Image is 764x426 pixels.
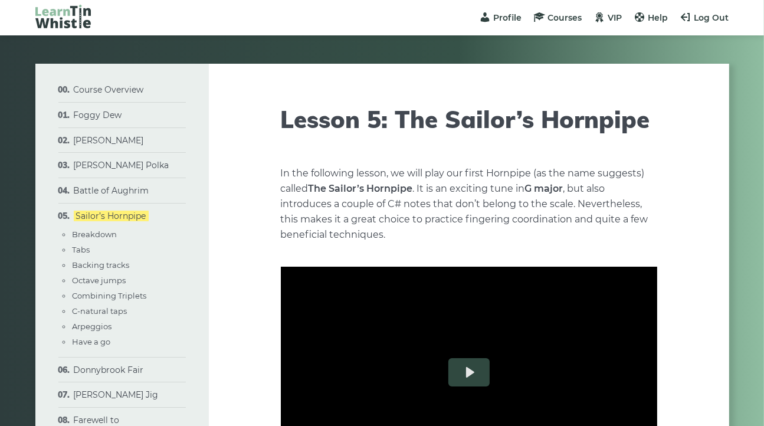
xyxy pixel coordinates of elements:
[74,160,169,171] a: [PERSON_NAME] Polka
[634,12,668,23] a: Help
[281,166,657,243] p: In the following lesson, we will play our first Hornpipe (as the name suggests) called . It is an...
[480,12,522,23] a: Profile
[73,291,147,300] a: Combining Triplets
[74,185,149,196] a: Battle of Aughrim
[694,12,729,23] span: Log Out
[73,306,127,316] a: C-natural taps
[680,12,729,23] a: Log Out
[73,245,90,254] a: Tabs
[73,276,126,285] a: Octave jumps
[74,389,159,400] a: [PERSON_NAME] Jig
[74,135,144,146] a: [PERSON_NAME]
[73,230,117,239] a: Breakdown
[608,12,622,23] span: VIP
[73,337,111,346] a: Have a go
[648,12,668,23] span: Help
[594,12,622,23] a: VIP
[309,183,413,194] strong: The Sailor’s Hornpipe
[73,260,130,270] a: Backing tracks
[525,183,563,194] strong: G major
[548,12,582,23] span: Courses
[74,84,144,95] a: Course Overview
[73,322,112,331] a: Arpeggios
[534,12,582,23] a: Courses
[281,105,657,133] h1: Lesson 5: The Sailor’s Hornpipe
[74,211,149,221] a: Sailor’s Hornpipe
[494,12,522,23] span: Profile
[35,5,91,28] img: LearnTinWhistle.com
[74,365,144,375] a: Donnybrook Fair
[74,110,122,120] a: Foggy Dew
